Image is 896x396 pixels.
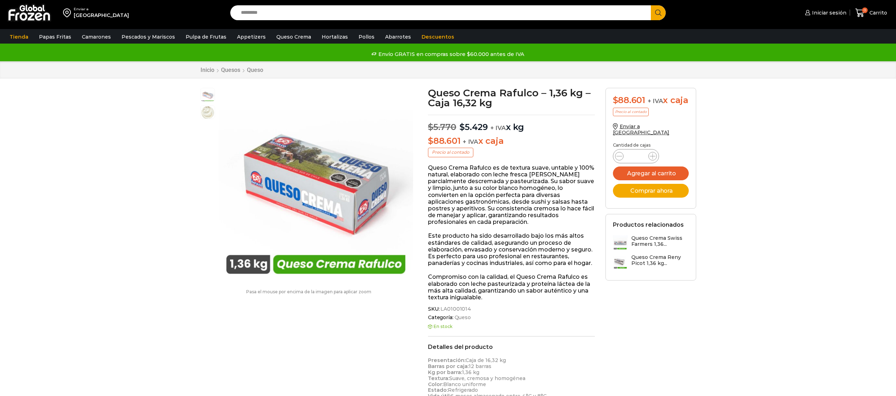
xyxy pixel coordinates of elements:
p: x caja [428,136,595,146]
span: queso-crema [201,88,215,102]
span: $ [460,122,465,132]
button: Search button [651,5,666,20]
span: 0 [862,7,868,13]
p: Pasa el mouse por encima de la imagen para aplicar zoom [200,289,418,294]
p: Este producto ha sido desarrollado bajo los más altos estándares de calidad, asegurando un proces... [428,232,595,266]
a: Queso Crema Reny Picot 1,36 kg... [613,254,689,270]
bdi: 88.601 [613,95,645,105]
button: Agregar al carrito [613,166,689,180]
span: + IVA [648,97,663,104]
span: Carrito [868,9,887,16]
span: queso-crema [201,106,215,120]
button: Comprar ahora [613,184,689,198]
a: Quesos [221,67,241,73]
p: Precio al contado [428,148,473,157]
p: Precio al contado [613,108,649,116]
span: LA01001014 [439,306,471,312]
a: Appetizers [233,30,269,44]
a: Queso Crema [273,30,315,44]
a: Camarones [78,30,114,44]
bdi: 5.429 [460,122,488,132]
a: Descuentos [418,30,458,44]
a: Enviar a [GEOGRAPHIC_DATA] [613,123,670,136]
strong: Estado: [428,387,448,393]
strong: Barras por caja: [428,363,469,369]
strong: Textura: [428,375,449,381]
a: Queso [247,67,264,73]
img: address-field-icon.svg [63,7,74,19]
a: Queso [453,315,471,321]
nav: Breadcrumb [200,67,264,73]
p: Compromiso con la calidad, el Queso Crema Rafulco es elaborado con leche pasteurizada y proteína ... [428,273,595,301]
span: SKU: [428,306,595,312]
h3: Queso Crema Swiss Farmers 1,36... [631,235,689,247]
input: Product quantity [629,151,643,161]
span: + IVA [463,138,478,145]
h2: Productos relacionados [613,221,684,228]
img: queso-crema [219,88,413,282]
a: 0 Carrito [853,5,889,21]
strong: Kg por barra: [428,369,462,375]
a: Abarrotes [382,30,415,44]
h2: Detalles del producto [428,344,595,350]
a: Hortalizas [318,30,351,44]
a: Inicio [200,67,215,73]
span: + IVA [490,124,506,131]
bdi: 88.601 [428,136,460,146]
span: $ [613,95,618,105]
div: 1 / 2 [219,88,413,282]
a: Papas Fritas [35,30,75,44]
p: Queso Crema Rafulco es de textura suave, untable y 100% natural, elaborado con leche fresca [PERS... [428,164,595,226]
a: Pescados y Mariscos [118,30,179,44]
a: Queso Crema Swiss Farmers 1,36... [613,235,689,250]
h1: Queso Crema Rafulco – 1,36 kg – Caja 16,32 kg [428,88,595,108]
div: x caja [613,95,689,106]
div: Enviar a [74,7,129,12]
a: Tienda [6,30,32,44]
p: x kg [428,115,595,132]
span: $ [428,136,433,146]
span: Iniciar sesión [810,9,846,16]
strong: Presentación: [428,357,466,363]
p: Cantidad de cajas [613,143,689,148]
div: [GEOGRAPHIC_DATA] [74,12,129,19]
p: En stock [428,324,595,329]
a: Pulpa de Frutas [182,30,230,44]
bdi: 5.770 [428,122,456,132]
strong: Color: [428,381,443,387]
span: $ [428,122,433,132]
span: Categoría: [428,315,595,321]
a: Pollos [355,30,378,44]
h3: Queso Crema Reny Picot 1,36 kg... [631,254,689,266]
a: Iniciar sesión [803,6,846,20]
